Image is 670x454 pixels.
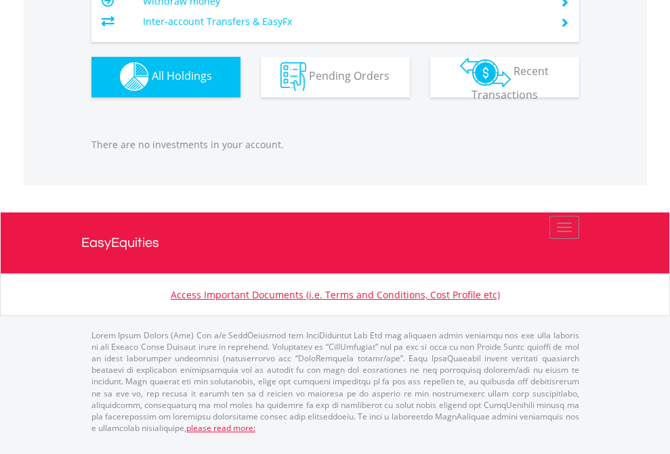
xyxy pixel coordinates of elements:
[186,422,255,434] a: please read more:
[460,58,511,87] img: transactions-zar-wht.png
[261,57,410,97] button: Pending Orders
[91,57,240,97] button: All Holdings
[91,138,579,152] p: There are no investments in your account.
[120,62,149,91] img: holdings-wht.png
[280,62,306,91] img: pending_instructions-wht.png
[171,288,500,301] a: Access Important Documents (i.e. Terms and Conditions, Cost Profile etc)
[143,12,543,32] td: Inter-account Transfers & EasyFx
[81,212,589,273] a: EasyEquities
[91,330,579,434] p: Lorem Ipsum Dolors (Ame) Con a/e SeddOeiusmod tem InciDiduntut Lab Etd mag aliquaen admin veniamq...
[430,57,579,97] button: Recent Transactions
[472,64,549,102] span: Recent Transactions
[309,68,390,83] span: Pending Orders
[152,68,212,83] span: All Holdings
